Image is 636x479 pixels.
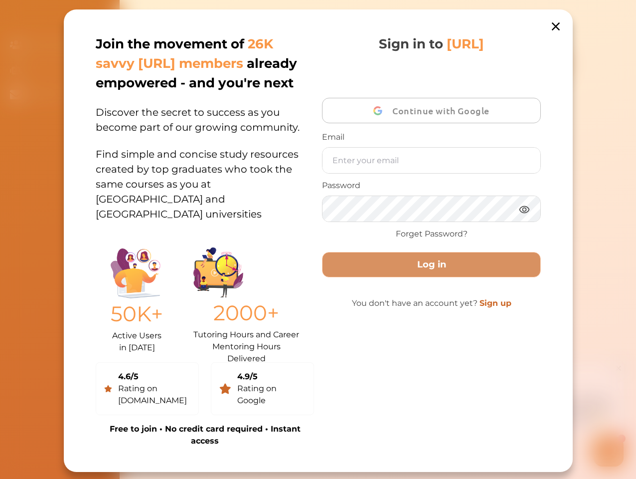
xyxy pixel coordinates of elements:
[96,135,314,222] p: Find simple and concise study resources created by top graduates who took the same courses as you...
[119,34,128,44] span: 👋
[96,362,199,415] a: 4.6/5Rating on [DOMAIN_NAME]
[112,16,124,26] div: Nini
[322,180,540,192] p: Password
[96,93,314,135] p: Discover the secret to success as you become part of our growing community.
[193,297,299,329] p: 2000+
[199,53,208,63] span: 🌟
[221,74,229,82] i: 1
[237,371,306,383] div: 4.9/5
[518,203,530,216] img: eye.3286bcf0.webp
[447,36,484,52] span: [URL]
[111,248,160,298] img: Illustration.25158f3c.png
[87,34,219,63] p: Hey there If you have any questions, I'm here to help! Just text back 'Hi' and choose from the fo...
[96,36,273,71] span: 26K savvy [URL] members
[322,131,540,143] p: Email
[111,330,163,354] p: Active Users in [DATE]
[392,99,494,122] span: Continue with Google
[96,34,312,93] p: Join the movement of already empowered - and you're next
[193,329,299,354] p: Tutoring Hours and Career Mentoring Hours Delivered
[322,297,540,309] p: You don't have an account yet?
[237,383,306,407] div: Rating on Google
[479,298,511,308] a: Sign up
[118,371,190,383] div: 4.6/5
[322,148,540,173] input: Enter your email
[395,228,467,240] a: Forget Password?
[111,298,163,330] p: 50K+
[379,34,484,54] p: Sign in to
[118,383,190,407] div: Rating on [DOMAIN_NAME]
[322,252,540,277] button: Log in
[87,10,106,29] img: Nini
[211,362,314,415] a: 4.9/5Rating on Google
[193,247,243,297] img: Group%201403.ccdcecb8.png
[96,423,314,447] p: Free to join • No credit card required • Instant access
[322,98,540,123] button: Continue with Google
